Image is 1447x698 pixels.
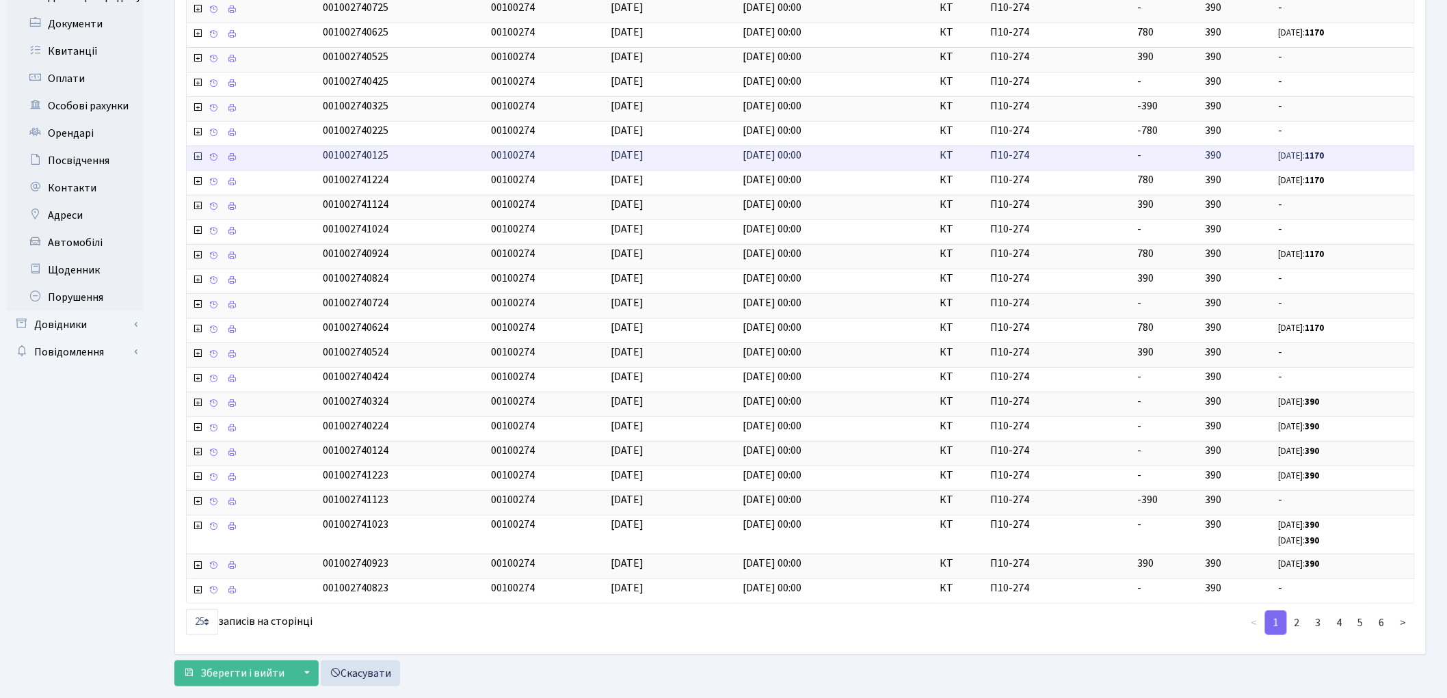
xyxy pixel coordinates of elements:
[991,222,1127,237] span: П10-274
[1279,27,1325,39] small: [DATE]:
[1138,580,1142,595] span: -
[743,222,801,237] span: [DATE] 00:00
[491,148,535,163] span: 00100274
[1138,222,1142,237] span: -
[7,202,144,229] a: Адреси
[323,418,388,433] span: 001002740224
[7,229,144,256] a: Автомобілі
[743,492,801,507] span: [DATE] 00:00
[1138,320,1154,335] span: 780
[1205,443,1221,458] span: 390
[991,320,1127,336] span: П10-274
[1205,468,1221,483] span: 390
[1305,535,1320,547] b: 390
[1138,148,1142,163] span: -
[991,74,1127,90] span: П10-274
[1279,369,1409,385] span: -
[491,492,535,507] span: 00100274
[491,394,535,409] span: 00100274
[323,517,388,532] span: 001002741023
[743,197,801,212] span: [DATE] 00:00
[186,609,218,635] select: записів на сторінці
[323,25,388,40] span: 001002740625
[1305,174,1325,187] b: 1170
[940,345,980,360] span: КТ
[323,394,388,409] span: 001002740324
[743,49,801,64] span: [DATE] 00:00
[1205,123,1221,138] span: 390
[940,25,980,40] span: КТ
[611,345,643,360] span: [DATE]
[743,443,801,458] span: [DATE] 00:00
[1205,98,1221,113] span: 390
[1138,443,1142,458] span: -
[611,271,643,286] span: [DATE]
[7,284,144,311] a: Порушення
[743,172,801,187] span: [DATE] 00:00
[1279,271,1409,286] span: -
[991,345,1127,360] span: П10-274
[743,123,801,138] span: [DATE] 00:00
[323,468,388,483] span: 001002741223
[1205,580,1221,595] span: 390
[991,517,1127,533] span: П10-274
[991,394,1127,410] span: П10-274
[7,338,144,366] a: Повідомлення
[1138,492,1158,507] span: -390
[1279,322,1325,334] small: [DATE]:
[611,197,643,212] span: [DATE]
[7,10,144,38] a: Документи
[611,320,643,335] span: [DATE]
[491,49,535,64] span: 00100274
[1205,394,1221,409] span: 390
[1205,517,1221,532] span: 390
[1305,396,1320,408] b: 390
[1305,558,1320,570] b: 390
[1279,535,1320,547] small: [DATE]:
[1279,123,1409,139] span: -
[321,660,400,686] a: Скасувати
[491,556,535,571] span: 00100274
[1279,492,1409,508] span: -
[1205,556,1221,571] span: 390
[323,492,388,507] span: 001002741123
[491,295,535,310] span: 00100274
[7,311,144,338] a: Довідники
[1305,27,1325,39] b: 1170
[1138,74,1142,89] span: -
[940,246,980,262] span: КТ
[1138,517,1142,532] span: -
[491,246,535,261] span: 00100274
[1138,394,1142,409] span: -
[611,148,643,163] span: [DATE]
[743,517,801,532] span: [DATE] 00:00
[1329,610,1351,635] a: 4
[1138,49,1154,64] span: 390
[743,271,801,286] span: [DATE] 00:00
[940,394,980,410] span: КТ
[1205,418,1221,433] span: 390
[743,418,801,433] span: [DATE] 00:00
[991,123,1127,139] span: П10-274
[1279,580,1409,596] span: -
[1279,49,1409,65] span: -
[991,49,1127,65] span: П10-274
[991,148,1127,163] span: П10-274
[1279,150,1325,162] small: [DATE]:
[1279,445,1320,457] small: [DATE]:
[1138,345,1154,360] span: 390
[743,295,801,310] span: [DATE] 00:00
[940,418,980,434] span: КТ
[323,222,388,237] span: 001002741024
[491,98,535,113] span: 00100274
[940,369,980,385] span: КТ
[323,580,388,595] span: 001002740823
[491,271,535,286] span: 00100274
[1205,148,1221,163] span: 390
[611,468,643,483] span: [DATE]
[323,197,388,212] span: 001002741124
[1138,98,1158,113] span: -390
[940,148,980,163] span: КТ
[611,74,643,89] span: [DATE]
[1138,271,1154,286] span: 390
